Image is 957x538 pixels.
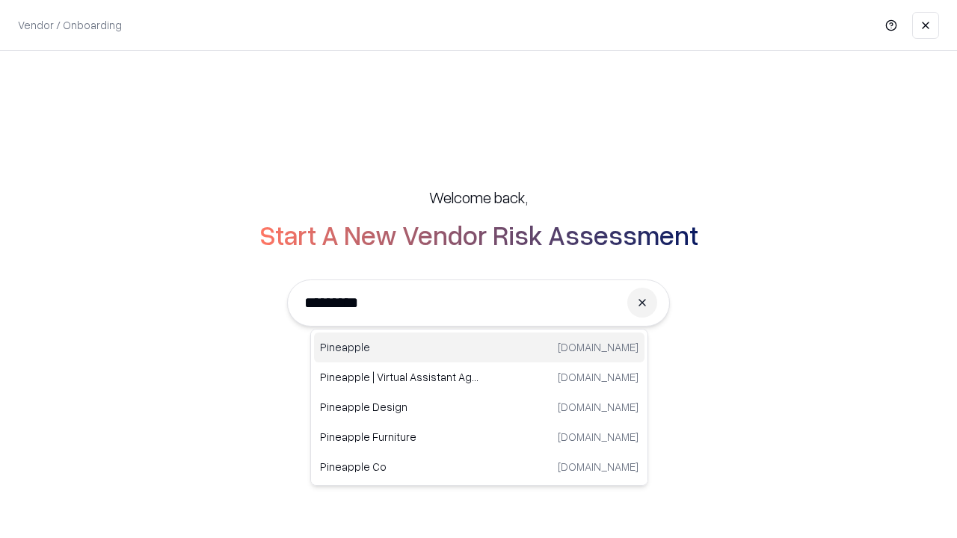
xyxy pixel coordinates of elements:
p: Pineapple Furniture [320,429,479,445]
p: Pineapple [320,339,479,355]
p: [DOMAIN_NAME] [558,459,638,474]
p: [DOMAIN_NAME] [558,429,638,445]
div: Suggestions [310,329,648,486]
p: [DOMAIN_NAME] [558,369,638,385]
p: [DOMAIN_NAME] [558,339,638,355]
p: [DOMAIN_NAME] [558,399,638,415]
p: Pineapple | Virtual Assistant Agency [320,369,479,385]
h2: Start A New Vendor Risk Assessment [259,220,698,250]
h5: Welcome back, [429,187,528,208]
p: Pineapple Co [320,459,479,474]
p: Pineapple Design [320,399,479,415]
p: Vendor / Onboarding [18,17,122,33]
